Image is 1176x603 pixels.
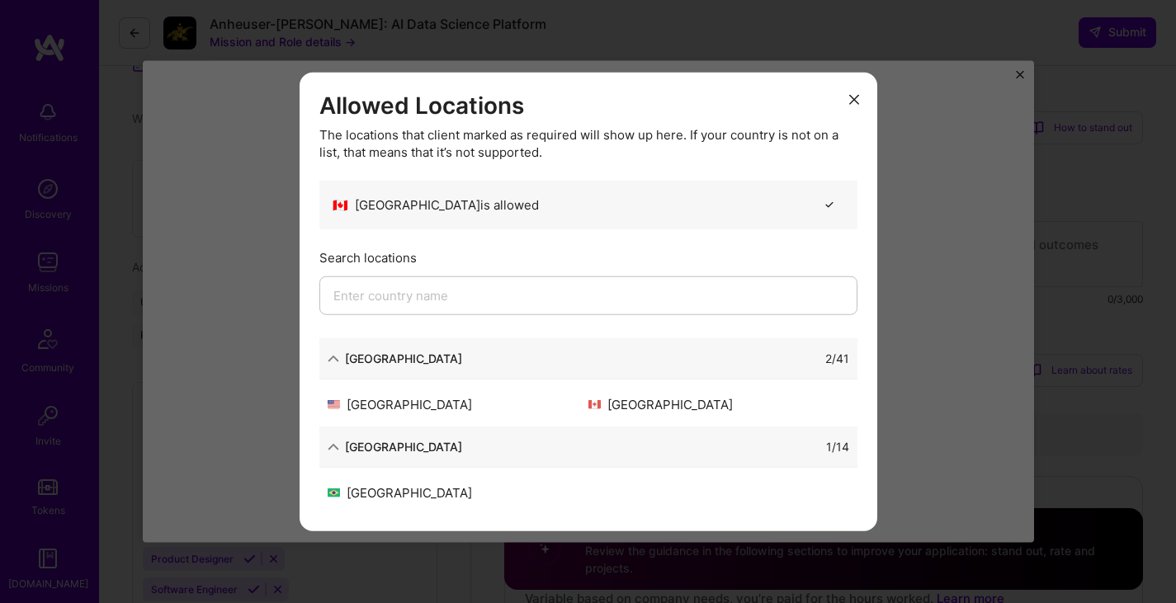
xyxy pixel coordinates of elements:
[319,276,857,315] input: Enter country name
[345,438,462,455] div: [GEOGRAPHIC_DATA]
[319,92,857,120] h3: Allowed Locations
[319,126,857,161] div: The locations that client marked as required will show up here. If your country is not on a list,...
[826,438,849,455] div: 1 / 14
[849,95,859,105] i: icon Close
[333,196,539,214] div: [GEOGRAPHIC_DATA] is allowed
[328,352,339,364] i: icon ArrowDown
[345,350,462,367] div: [GEOGRAPHIC_DATA]
[328,400,340,409] img: United States
[328,484,588,502] div: [GEOGRAPHIC_DATA]
[328,440,339,452] i: icon ArrowDown
[825,350,849,367] div: 2 / 41
[300,72,877,531] div: modal
[328,488,340,497] img: Brazil
[319,249,857,266] div: Search locations
[333,196,348,214] span: 🇨🇦
[588,396,849,413] div: [GEOGRAPHIC_DATA]
[328,396,588,413] div: [GEOGRAPHIC_DATA]
[824,199,836,211] i: icon CheckBlack
[588,400,601,409] img: Canada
